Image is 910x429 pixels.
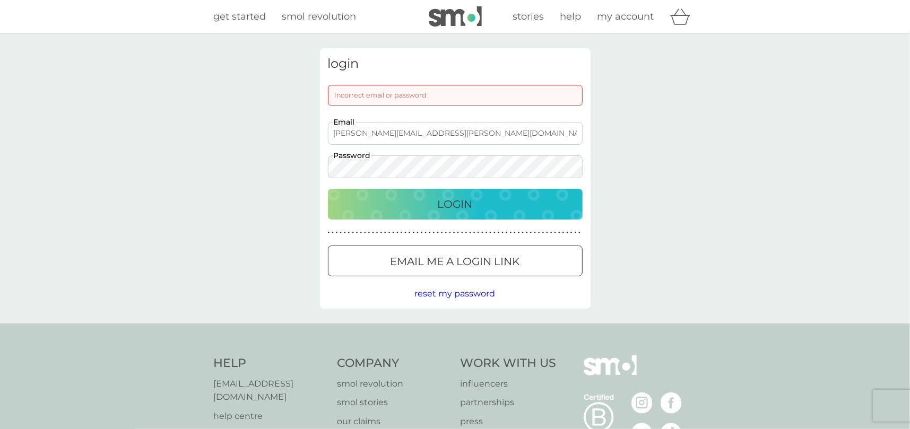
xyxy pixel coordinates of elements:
[530,230,532,235] p: ●
[282,9,357,24] a: smol revolution
[214,355,327,372] h4: Help
[550,230,552,235] p: ●
[566,230,568,235] p: ●
[461,377,557,391] a: influencers
[570,230,573,235] p: ●
[384,230,386,235] p: ●
[425,230,427,235] p: ●
[465,230,467,235] p: ●
[356,230,358,235] p: ●
[348,230,350,235] p: ●
[421,230,423,235] p: ●
[337,355,450,372] h4: Company
[554,230,557,235] p: ●
[473,230,475,235] p: ●
[417,230,419,235] p: ●
[404,230,406,235] p: ●
[393,230,395,235] p: ●
[368,230,370,235] p: ●
[518,230,520,235] p: ●
[578,230,580,235] p: ●
[534,230,536,235] p: ●
[670,6,697,27] div: basket
[461,396,557,409] a: partnerships
[337,396,450,409] a: smol stories
[413,230,415,235] p: ●
[376,230,378,235] p: ●
[391,253,520,270] p: Email me a login link
[429,230,431,235] p: ●
[445,230,447,235] p: ●
[562,230,565,235] p: ●
[332,230,334,235] p: ●
[513,9,544,24] a: stories
[441,230,443,235] p: ●
[438,196,473,213] p: Login
[328,230,330,235] p: ●
[661,392,682,414] img: visit the smol Facebook page
[597,11,654,22] span: my account
[560,9,582,24] a: help
[328,56,583,72] h3: login
[522,230,524,235] p: ●
[337,377,450,391] a: smol revolution
[493,230,496,235] p: ●
[360,230,362,235] p: ●
[526,230,528,235] p: ●
[453,230,455,235] p: ●
[584,355,637,391] img: smol
[542,230,544,235] p: ●
[575,230,577,235] p: ●
[328,189,583,220] button: Login
[380,230,383,235] p: ●
[337,415,450,428] a: our claims
[372,230,374,235] p: ●
[336,230,338,235] p: ●
[396,230,398,235] p: ●
[510,230,512,235] p: ●
[214,11,266,22] span: get started
[461,355,557,372] h4: Work With Us
[214,409,327,423] a: help centre
[461,230,463,235] p: ●
[501,230,504,235] p: ●
[364,230,366,235] p: ●
[328,85,583,106] div: Incorrect email or password
[469,230,471,235] p: ●
[415,288,496,299] span: reset my password
[214,9,266,24] a: get started
[328,246,583,276] button: Email me a login link
[282,11,357,22] span: smol revolution
[558,230,560,235] p: ●
[546,230,548,235] p: ●
[481,230,483,235] p: ●
[457,230,460,235] p: ●
[449,230,451,235] p: ●
[560,11,582,22] span: help
[597,9,654,24] a: my account
[214,377,327,404] a: [EMAIL_ADDRESS][DOMAIN_NAME]
[461,415,557,428] a: press
[490,230,492,235] p: ●
[631,392,653,414] img: visit the smol Instagram page
[514,230,516,235] p: ●
[388,230,391,235] p: ●
[340,230,342,235] p: ●
[433,230,435,235] p: ●
[486,230,488,235] p: ●
[352,230,354,235] p: ●
[437,230,439,235] p: ●
[401,230,403,235] p: ●
[538,230,540,235] p: ●
[513,11,544,22] span: stories
[478,230,480,235] p: ●
[344,230,346,235] p: ●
